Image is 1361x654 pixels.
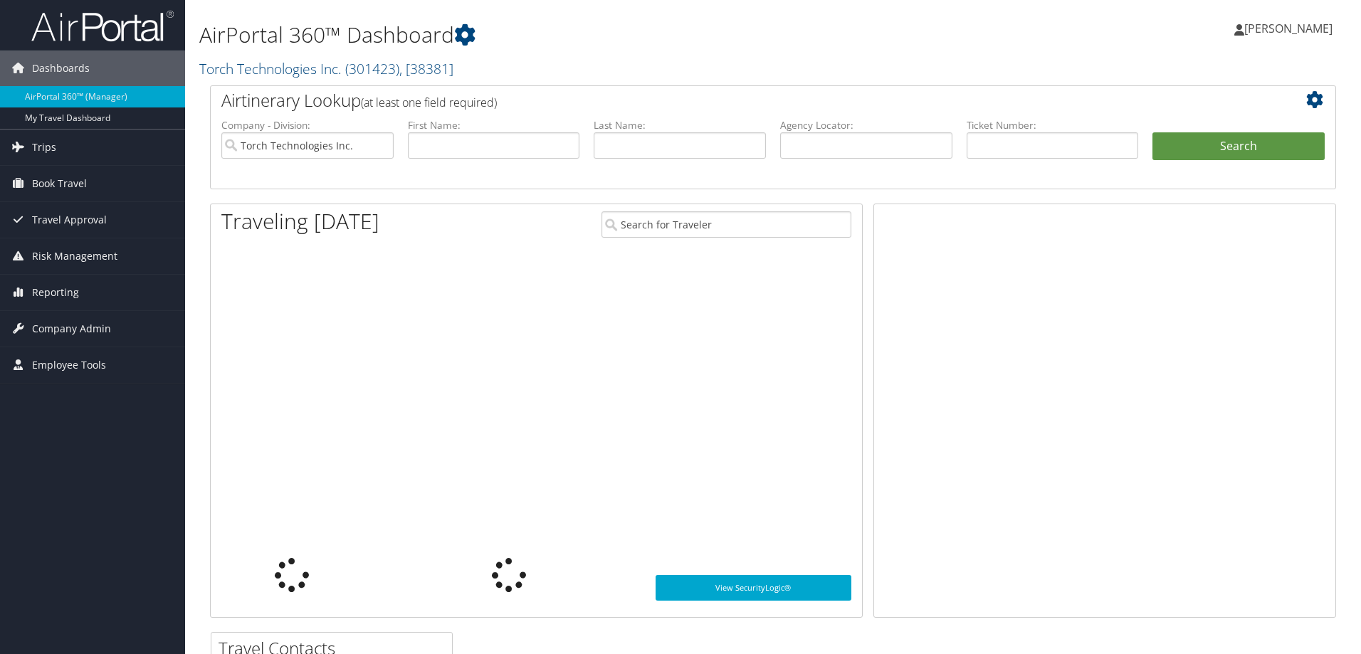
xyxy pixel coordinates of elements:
[594,118,766,132] label: Last Name:
[32,311,111,347] span: Company Admin
[1244,21,1333,36] span: [PERSON_NAME]
[656,575,851,601] a: View SecurityLogic®
[1234,7,1347,50] a: [PERSON_NAME]
[32,51,90,86] span: Dashboards
[199,20,965,50] h1: AirPortal 360™ Dashboard
[199,59,453,78] a: Torch Technologies Inc.
[32,275,79,310] span: Reporting
[32,238,117,274] span: Risk Management
[221,206,379,236] h1: Traveling [DATE]
[31,9,174,43] img: airportal-logo.png
[601,211,851,238] input: Search for Traveler
[1152,132,1325,161] button: Search
[345,59,399,78] span: ( 301423 )
[221,88,1231,112] h2: Airtinerary Lookup
[32,347,106,383] span: Employee Tools
[967,118,1139,132] label: Ticket Number:
[780,118,952,132] label: Agency Locator:
[408,118,580,132] label: First Name:
[32,130,56,165] span: Trips
[32,202,107,238] span: Travel Approval
[32,166,87,201] span: Book Travel
[361,95,497,110] span: (at least one field required)
[399,59,453,78] span: , [ 38381 ]
[221,118,394,132] label: Company - Division:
